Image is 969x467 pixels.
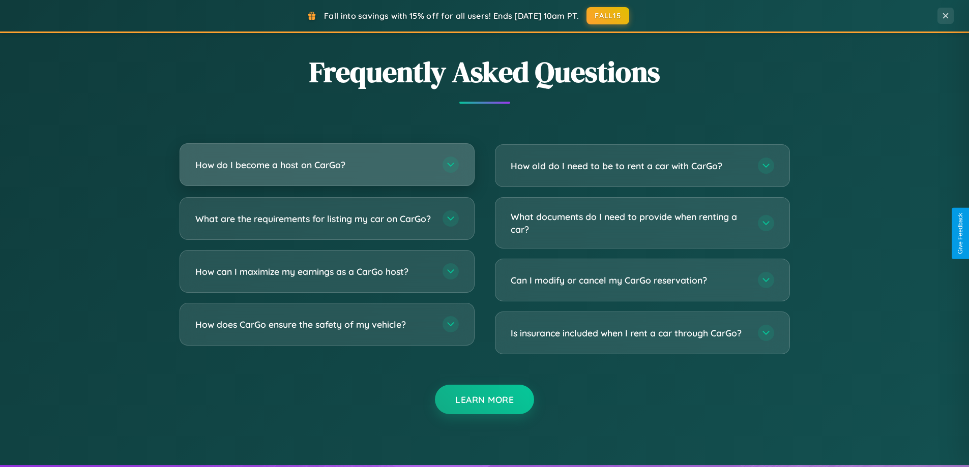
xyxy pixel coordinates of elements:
[195,212,432,225] h3: What are the requirements for listing my car on CarGo?
[511,210,748,235] h3: What documents do I need to provide when renting a car?
[180,52,790,91] h2: Frequently Asked Questions
[435,385,534,414] button: Learn More
[511,274,748,287] h3: Can I modify or cancel my CarGo reservation?
[511,327,748,339] h3: Is insurance included when I rent a car through CarGo?
[586,7,629,24] button: FALL15
[957,213,964,254] div: Give Feedback
[324,11,579,21] span: Fall into savings with 15% off for all users! Ends [DATE] 10am PT.
[195,265,432,278] h3: How can I maximize my earnings as a CarGo host?
[511,160,748,172] h3: How old do I need to be to rent a car with CarGo?
[195,318,432,331] h3: How does CarGo ensure the safety of my vehicle?
[195,159,432,171] h3: How do I become a host on CarGo?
